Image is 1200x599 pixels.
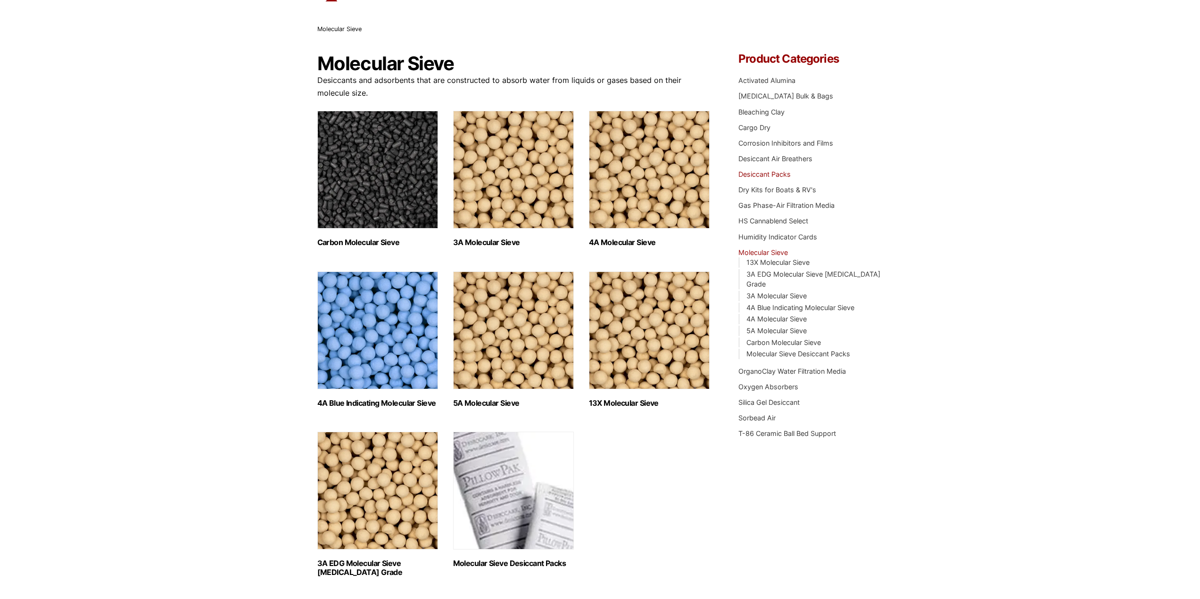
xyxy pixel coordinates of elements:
p: Desiccants and adsorbents that are constructed to absorb water from liquids or gases based on the... [317,74,711,99]
h2: 13X Molecular Sieve [589,399,710,408]
h1: Molecular Sieve [317,53,711,74]
h2: Carbon Molecular Sieve [317,238,438,247]
img: 4A Blue Indicating Molecular Sieve [317,271,438,389]
a: Cargo Dry [738,123,770,131]
img: 13X Molecular Sieve [589,271,710,389]
a: Visit product category 4A Blue Indicating Molecular Sieve [317,271,438,408]
a: Molecular Sieve Desiccant Packs [746,350,850,358]
a: HS Cannablend Select [738,217,808,225]
a: OrganoClay Water Filtration Media [738,367,846,375]
a: 3A Molecular Sieve [746,292,807,300]
h2: 4A Blue Indicating Molecular Sieve [317,399,438,408]
a: Desiccant Packs [738,170,791,178]
a: Oxygen Absorbers [738,383,798,391]
a: Bleaching Clay [738,108,785,116]
img: 4A Molecular Sieve [589,111,710,229]
h2: 5A Molecular Sieve [453,399,574,408]
h2: 3A Molecular Sieve [453,238,574,247]
a: Visit product category 3A Molecular Sieve [453,111,574,247]
a: Visit product category 13X Molecular Sieve [589,271,710,408]
a: 3A EDG Molecular Sieve [MEDICAL_DATA] Grade [746,270,880,288]
a: Silica Gel Desiccant [738,398,800,406]
a: Gas Phase-Air Filtration Media [738,201,835,209]
img: Molecular Sieve Desiccant Packs [453,432,574,550]
a: 4A Molecular Sieve [746,315,807,323]
a: 13X Molecular Sieve [746,258,810,266]
a: Humidity Indicator Cards [738,233,817,241]
a: Visit product category 5A Molecular Sieve [453,271,574,408]
a: Carbon Molecular Sieve [746,338,821,346]
a: Visit product category 3A EDG Molecular Sieve Ethanol Grade [317,432,438,577]
a: Activated Alumina [738,76,795,84]
a: Visit product category Molecular Sieve Desiccant Packs [453,432,574,568]
img: 3A Molecular Sieve [453,111,574,229]
a: 5A Molecular Sieve [746,327,807,335]
h2: 4A Molecular Sieve [589,238,710,247]
img: 3A EDG Molecular Sieve Ethanol Grade [317,432,438,550]
a: Molecular Sieve [738,248,788,256]
a: Visit product category Carbon Molecular Sieve [317,111,438,247]
h2: Molecular Sieve Desiccant Packs [453,559,574,568]
a: Dry Kits for Boats & RV's [738,186,816,194]
a: Visit product category 4A Molecular Sieve [589,111,710,247]
a: Sorbead Air [738,414,776,422]
h2: 3A EDG Molecular Sieve [MEDICAL_DATA] Grade [317,559,438,577]
a: T-86 Ceramic Ball Bed Support [738,429,836,437]
img: Carbon Molecular Sieve [317,111,438,229]
a: 4A Blue Indicating Molecular Sieve [746,304,854,312]
h4: Product Categories [738,53,883,65]
a: [MEDICAL_DATA] Bulk & Bags [738,92,833,100]
a: Desiccant Air Breathers [738,155,812,163]
a: Corrosion Inhibitors and Films [738,139,833,147]
span: Molecular Sieve [317,25,362,33]
img: 5A Molecular Sieve [453,271,574,389]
